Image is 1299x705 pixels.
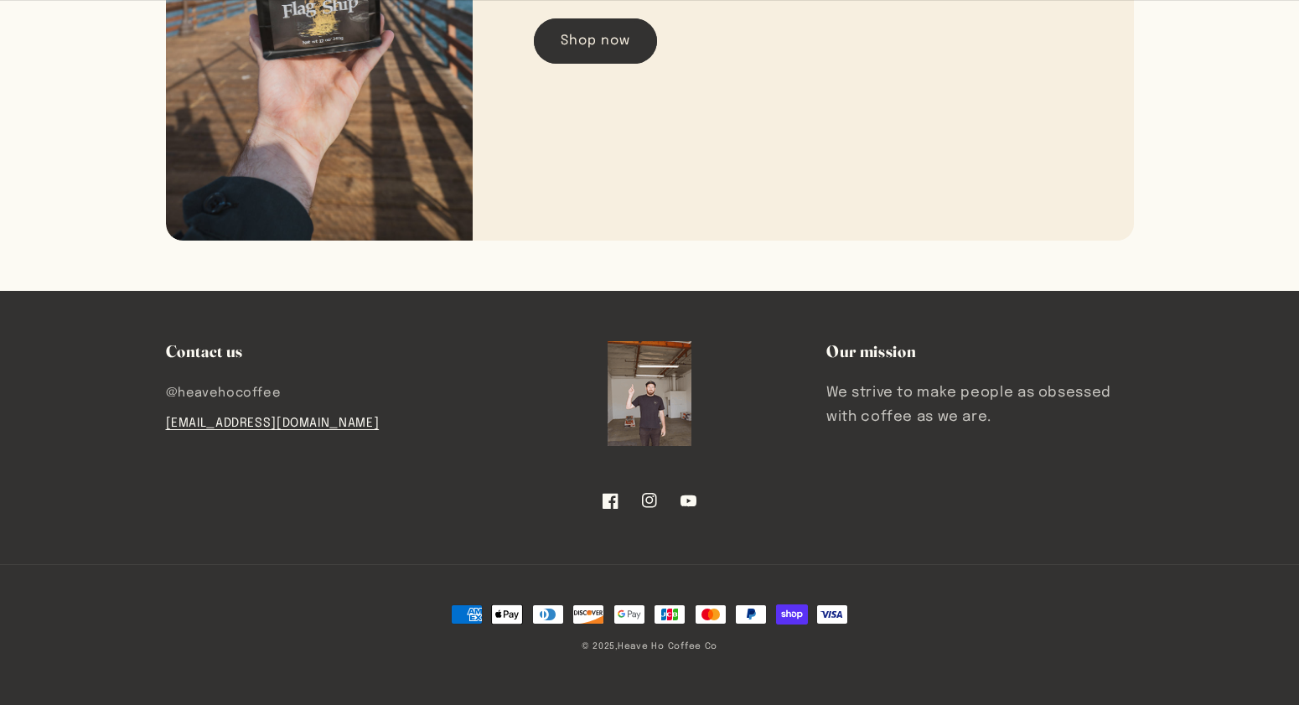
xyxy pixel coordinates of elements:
a: [EMAIL_ADDRESS][DOMAIN_NAME] [166,408,380,438]
small: © 2025, [582,642,717,651]
h2: Our mission [826,341,1133,362]
p: We strive to make people as obsessed with coffee as we are. [826,381,1133,430]
a: @heavehocoffee [166,382,282,408]
a: Heave Ho Coffee Co [618,642,717,651]
a: Shop now [534,18,656,63]
h2: Contact us [166,341,473,362]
